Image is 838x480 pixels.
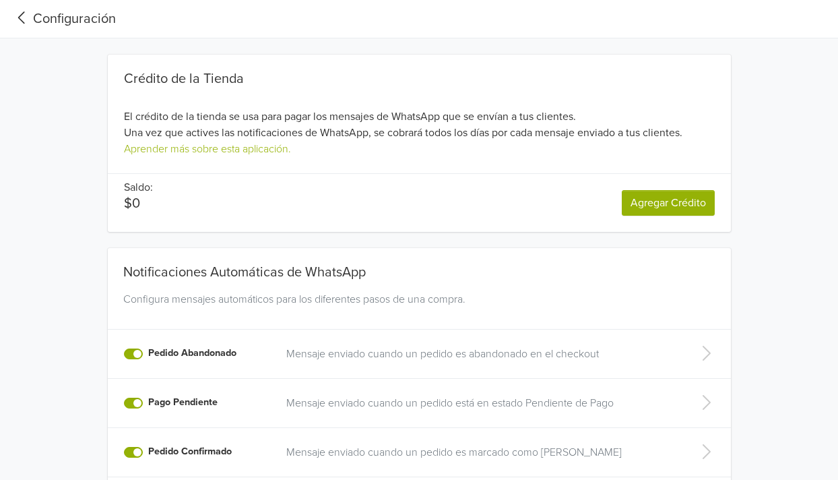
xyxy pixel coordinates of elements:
[148,395,218,410] label: Pago Pendiente
[124,196,153,212] p: $0
[148,444,232,459] label: Pedido Confirmado
[148,346,236,361] label: Pedido Abandonado
[108,71,731,157] div: El crédito de la tienda se usa para pagar los mensajes de WhatsApp que se envían a tus clientes. ...
[622,190,715,216] a: Agregar Crédito
[124,142,291,156] a: Aprender más sobre esta aplicación.
[124,71,715,87] div: Crédito de la Tienda
[11,9,116,29] a: Configuración
[286,395,673,411] a: Mensaje enviado cuando un pedido está en estado Pendiente de Pago
[118,291,721,324] div: Configura mensajes automáticos para los diferentes pasos de una compra.
[286,346,673,362] a: Mensaje enviado cuando un pedido es abandonado en el checkout
[118,248,721,286] div: Notificaciones Automáticas de WhatsApp
[286,444,673,460] a: Mensaje enviado cuando un pedido es marcado como [PERSON_NAME]
[124,179,153,196] p: Saldo:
